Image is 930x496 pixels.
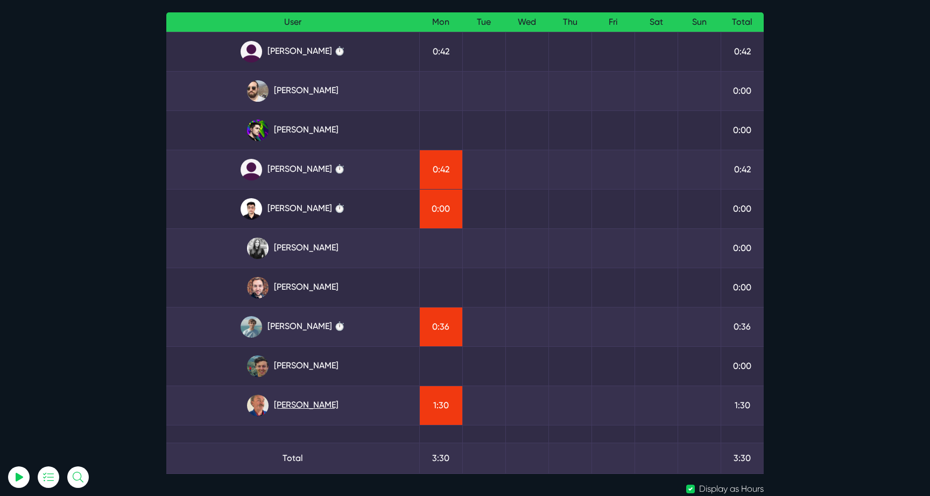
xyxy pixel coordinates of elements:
td: 0:00 [721,268,764,307]
a: [PERSON_NAME] [175,237,411,259]
td: 3:30 [419,443,462,473]
a: [PERSON_NAME] [175,80,411,102]
img: default_qrqg0b.png [241,41,262,62]
img: default_qrqg0b.png [241,159,262,180]
th: Tue [462,12,505,32]
td: 0:00 [721,346,764,386]
img: canx5m3pdzrsbjzqsess.jpg [247,395,269,416]
td: 0:36 [721,307,764,346]
img: rxuxidhawjjb44sgel4e.png [247,120,269,141]
td: 0:00 [419,189,462,228]
img: rgqpcqpgtbr9fmz9rxmm.jpg [247,237,269,259]
th: Sun [678,12,721,32]
a: [PERSON_NAME] [175,120,411,141]
th: Total [721,12,764,32]
img: tfogtqcjwjterk6idyiu.jpg [247,277,269,298]
th: Mon [419,12,462,32]
a: [PERSON_NAME] [175,277,411,298]
td: 1:30 [419,386,462,425]
a: [PERSON_NAME] [175,355,411,377]
td: 0:00 [721,228,764,268]
input: Email [35,127,153,150]
td: 0:00 [721,71,764,110]
th: Wed [505,12,548,32]
td: 0:36 [419,307,462,346]
img: esb8jb8dmrsykbqurfoz.jpg [247,355,269,377]
td: 3:30 [721,443,764,473]
img: tkl4csrki1nqjgf0pb1z.png [241,316,262,338]
td: 0:00 [721,110,764,150]
a: [PERSON_NAME] [175,395,411,416]
img: xv1kmavyemxtguplm5ir.png [241,198,262,220]
a: [PERSON_NAME] ⏱️ [175,316,411,338]
a: [PERSON_NAME] ⏱️ [175,198,411,220]
label: Display as Hours [699,483,764,495]
a: [PERSON_NAME] ⏱️ [175,159,411,180]
td: 0:42 [419,32,462,71]
th: User [166,12,419,32]
button: Log In [35,190,153,213]
a: [PERSON_NAME] ⏱️ [175,41,411,62]
td: 0:42 [419,150,462,189]
th: Fri [591,12,635,32]
td: 1:30 [721,386,764,425]
img: ublsy46zpoyz6muduycb.jpg [247,80,269,102]
th: Thu [548,12,591,32]
td: Total [166,443,419,473]
td: 0:42 [721,150,764,189]
td: 0:42 [721,32,764,71]
td: 0:00 [721,189,764,228]
th: Sat [635,12,678,32]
